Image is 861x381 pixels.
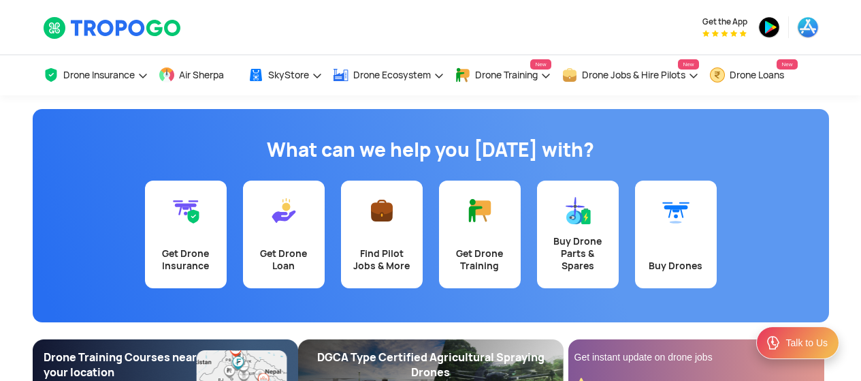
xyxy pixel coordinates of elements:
[530,59,551,70] span: New
[268,70,309,80] span: SkyStore
[455,55,551,95] a: Drone TrainingNew
[309,350,553,380] div: DGCA Type Certified Agricultural Spraying Drones
[702,16,747,27] span: Get the App
[702,30,747,37] img: App Raking
[341,181,423,288] a: Find Pilot Jobs & More
[172,197,199,224] img: Get Drone Insurance
[545,235,611,272] div: Buy Drone Parts & Spares
[582,70,685,80] span: Drone Jobs & Hire Pilots
[643,260,709,272] div: Buy Drones
[709,55,798,95] a: Drone LoansNew
[475,70,538,80] span: Drone Training
[777,59,797,70] span: New
[145,181,227,288] a: Get Drone Insurance
[466,197,493,224] img: Get Drone Training
[786,336,828,350] div: Talk to Us
[562,55,699,95] a: Drone Jobs & Hire PilotsNew
[43,16,182,40] img: TropoGo Logo
[44,350,197,380] div: Drone Training Courses near your location
[153,247,218,272] div: Get Drone Insurance
[159,55,238,95] a: Air Sherpa
[537,181,619,288] a: Buy Drone Parts & Spares
[251,247,316,272] div: Get Drone Loan
[758,16,780,38] img: playstore
[765,335,781,351] img: ic_Support.svg
[243,181,325,288] a: Get Drone Loan
[678,59,698,70] span: New
[270,197,297,224] img: Get Drone Loan
[574,350,818,364] div: Get instant update on drone jobs
[179,70,224,80] span: Air Sherpa
[439,181,521,288] a: Get Drone Training
[447,247,513,272] div: Get Drone Training
[43,136,819,164] h1: What can we help you [DATE] with?
[333,55,444,95] a: Drone Ecosystem
[662,197,689,224] img: Buy Drones
[353,70,431,80] span: Drone Ecosystem
[63,70,135,80] span: Drone Insurance
[797,16,819,38] img: appstore
[730,70,784,80] span: Drone Loans
[349,247,415,272] div: Find Pilot Jobs & More
[564,197,591,224] img: Buy Drone Parts & Spares
[248,55,323,95] a: SkyStore
[368,197,395,224] img: Find Pilot Jobs & More
[43,55,148,95] a: Drone Insurance
[635,181,717,288] a: Buy Drones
